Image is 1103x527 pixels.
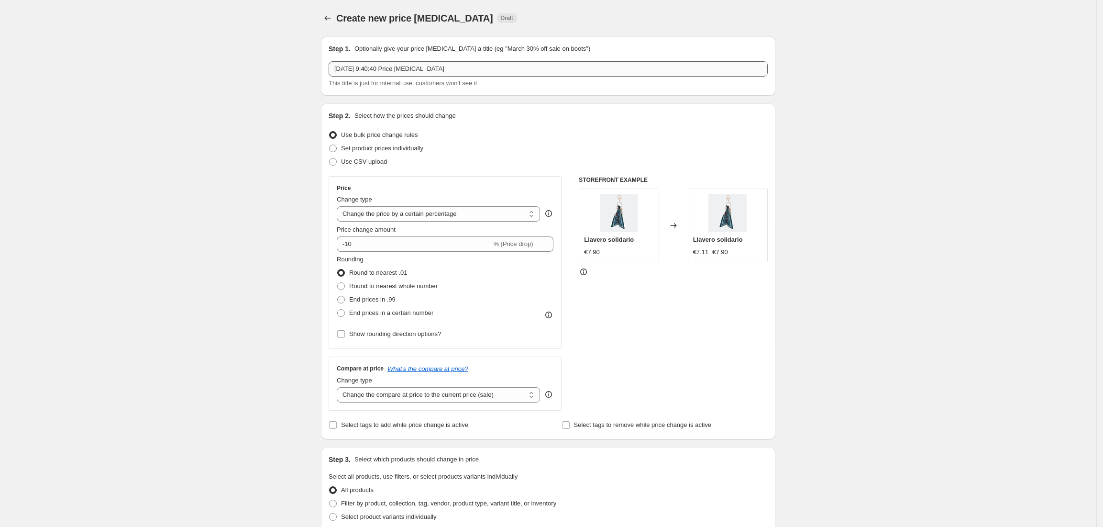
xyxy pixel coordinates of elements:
[349,309,433,316] span: End prices in a certain number
[493,240,533,247] span: % (Price drop)
[584,236,634,243] span: Llavero solidario
[329,79,477,87] span: This title is just for internal use, customers won't see it
[349,330,441,337] span: Show rounding direction options?
[337,196,372,203] span: Change type
[349,296,396,303] span: End prices in .99
[341,145,423,152] span: Set product prices individually
[354,111,456,121] p: Select how the prices should change
[329,473,518,480] span: Select all products, use filters, or select products variants individually
[337,256,364,263] span: Rounding
[349,282,438,290] span: Round to nearest whole number
[329,111,351,121] h2: Step 2.
[337,226,396,233] span: Price change amount
[579,176,768,184] h6: STOREFRONT EXAMPLE
[712,247,728,257] strike: €7.90
[321,11,334,25] button: Price change jobs
[693,247,709,257] div: €7.11
[501,14,513,22] span: Draft
[349,269,407,276] span: Round to nearest .01
[341,500,556,507] span: Filter by product, collection, tag, vendor, product type, variant title, or inventory
[329,455,351,464] h2: Step 3.
[600,194,638,232] img: 29890kex1_1_1074x1200_9b31294b-a7e8-4470-9ce5-4917f7f07850_80x.webp
[341,486,374,493] span: All products
[693,236,743,243] span: Llavero solidario
[337,236,491,252] input: -15
[337,377,372,384] span: Change type
[387,365,468,372] button: What's the compare at price?
[708,194,747,232] img: 29890kex1_1_1074x1200_9b31294b-a7e8-4470-9ce5-4917f7f07850_80x.webp
[544,390,553,399] div: help
[341,513,436,520] span: Select product variants individually
[544,209,553,218] div: help
[336,13,493,23] span: Create new price [MEDICAL_DATA]
[584,247,600,257] div: €7.90
[337,365,384,372] h3: Compare at price
[341,421,468,428] span: Select tags to add while price change is active
[354,44,590,54] p: Optionally give your price [MEDICAL_DATA] a title (eg "March 30% off sale on boots")
[341,131,418,138] span: Use bulk price change rules
[329,61,768,77] input: 30% off holiday sale
[341,158,387,165] span: Use CSV upload
[354,455,479,464] p: Select which products should change in price
[574,421,712,428] span: Select tags to remove while price change is active
[337,184,351,192] h3: Price
[329,44,351,54] h2: Step 1.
